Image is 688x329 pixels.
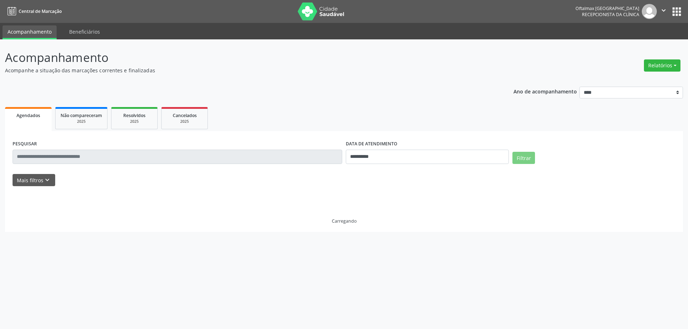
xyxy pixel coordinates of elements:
[346,139,397,150] label: DATA DE ATENDIMENTO
[5,5,62,17] a: Central de Marcação
[642,4,657,19] img: img
[670,5,683,18] button: apps
[116,119,152,124] div: 2025
[5,67,479,74] p: Acompanhe a situação das marcações correntes e finalizadas
[16,112,40,118] span: Agendados
[3,25,57,39] a: Acompanhamento
[332,218,357,224] div: Carregando
[513,87,577,96] p: Ano de acompanhamento
[582,11,639,18] span: Recepcionista da clínica
[19,8,62,14] span: Central de Marcação
[43,176,51,184] i: keyboard_arrow_down
[512,152,535,164] button: Filtrar
[13,139,37,150] label: PESQUISAR
[13,174,55,187] button: Mais filtroskeyboard_arrow_down
[167,119,202,124] div: 2025
[644,59,680,72] button: Relatórios
[5,49,479,67] p: Acompanhamento
[575,5,639,11] div: Oftalmax [GEOGRAPHIC_DATA]
[64,25,105,38] a: Beneficiários
[660,6,668,14] i: 
[61,119,102,124] div: 2025
[173,112,197,118] span: Cancelados
[123,112,145,118] span: Resolvidos
[61,112,102,118] span: Não compareceram
[657,4,670,19] button: 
